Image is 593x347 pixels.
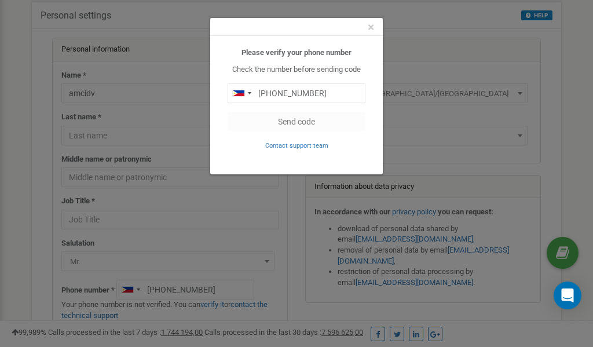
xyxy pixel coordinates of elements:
[368,21,374,34] button: Close
[554,282,581,309] div: Open Intercom Messenger
[368,20,374,34] span: ×
[228,64,365,75] p: Check the number before sending code
[241,48,352,57] b: Please verify your phone number
[265,141,328,149] a: Contact support team
[228,84,255,103] div: Telephone country code
[228,83,365,103] input: 0905 123 4567
[228,112,365,132] button: Send code
[265,142,328,149] small: Contact support team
